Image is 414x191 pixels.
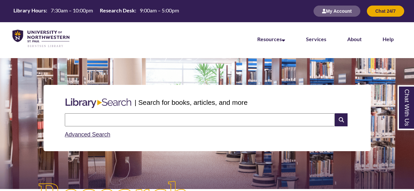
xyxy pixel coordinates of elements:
button: Chat 24/7 [367,6,404,17]
a: My Account [314,8,360,14]
th: Library Hours: [11,7,48,14]
a: Advanced Search [65,131,110,138]
a: Help [383,36,394,42]
p: | Search for books, articles, and more [135,97,247,107]
a: Services [306,36,326,42]
th: Research Desk: [97,7,137,14]
span: 7:30am – 10:00pm [51,7,93,13]
a: Chat 24/7 [367,8,404,14]
span: 9:00am – 5:00pm [140,7,179,13]
a: About [347,36,362,42]
img: Libary Search [62,96,135,111]
a: Resources [257,36,285,42]
button: My Account [314,6,360,17]
i: Search [335,113,347,126]
table: Hours Today [11,7,182,15]
img: UNWSP Library Logo [12,30,69,48]
a: Hours Today [11,7,182,16]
